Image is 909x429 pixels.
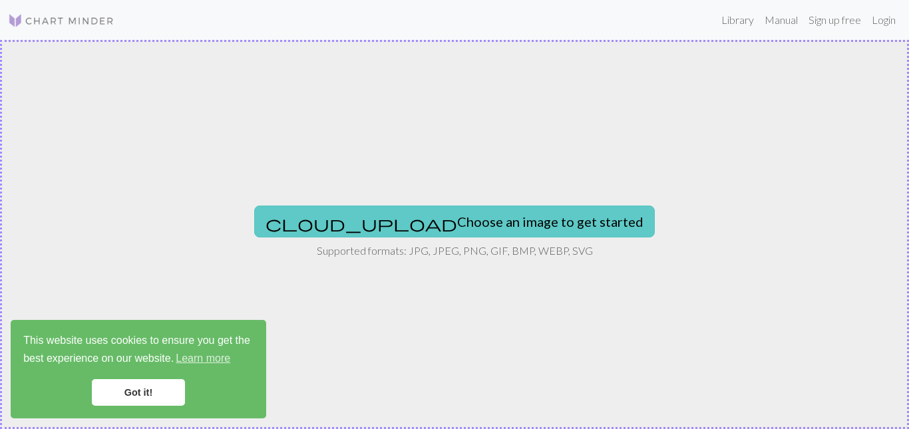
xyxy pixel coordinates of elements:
[266,214,457,233] span: cloud_upload
[23,333,254,368] span: This website uses cookies to ensure you get the best experience on our website.
[716,7,759,33] a: Library
[11,320,266,418] div: cookieconsent
[92,379,185,406] a: dismiss cookie message
[317,243,593,259] p: Supported formats: JPG, JPEG, PNG, GIF, BMP, WEBP, SVG
[254,206,655,237] button: Choose an image to get started
[759,7,803,33] a: Manual
[866,7,901,33] a: Login
[8,13,114,29] img: Logo
[174,349,232,368] a: learn more about cookies
[803,7,866,33] a: Sign up free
